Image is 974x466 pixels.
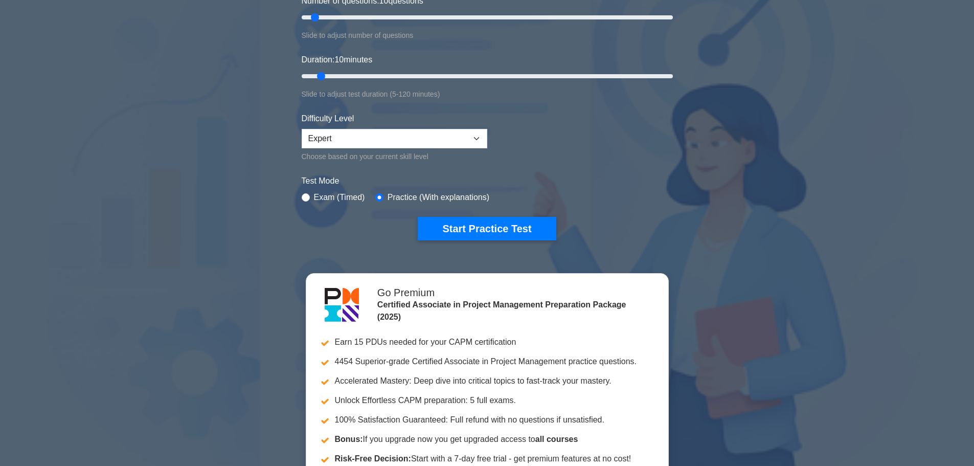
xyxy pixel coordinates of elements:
[314,191,365,204] label: Exam (Timed)
[418,217,556,240] button: Start Practice Test
[302,88,673,100] div: Slide to adjust test duration (5-120 minutes)
[334,55,344,64] span: 10
[302,113,354,125] label: Difficulty Level
[302,150,487,163] div: Choose based on your current skill level
[302,175,673,187] label: Test Mode
[388,191,489,204] label: Practice (With explanations)
[302,54,373,66] label: Duration: minutes
[302,29,673,41] div: Slide to adjust number of questions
